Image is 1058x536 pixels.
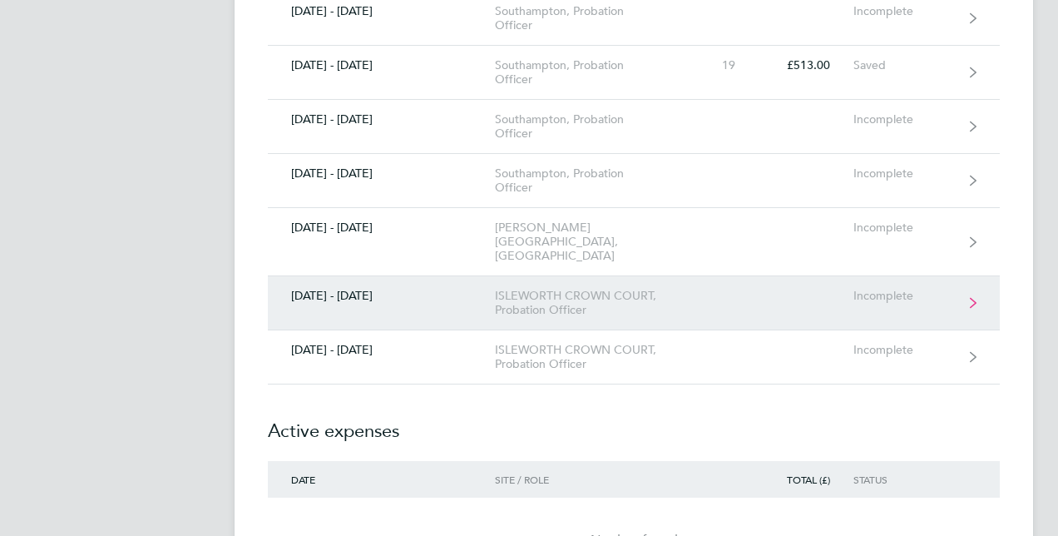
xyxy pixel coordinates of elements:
[268,46,1000,100] a: [DATE] - [DATE]Southampton, Probation Officer19£513.00Saved
[495,343,685,371] div: ISLEWORTH CROWN COURT, Probation Officer
[853,474,956,485] div: Status
[268,208,1000,276] a: [DATE] - [DATE][PERSON_NAME][GEOGRAPHIC_DATA], [GEOGRAPHIC_DATA]Incomplete
[853,58,956,72] div: Saved
[853,4,956,18] div: Incomplete
[853,166,956,181] div: Incomplete
[853,112,956,127] div: Incomplete
[853,343,956,357] div: Incomplete
[268,289,495,303] div: [DATE] - [DATE]
[268,474,495,485] div: Date
[759,474,853,485] div: Total (£)
[268,343,495,357] div: [DATE] - [DATE]
[268,330,1000,385] a: [DATE] - [DATE]ISLEWORTH CROWN COURT, Probation OfficerIncomplete
[495,58,685,87] div: Southampton, Probation Officer
[853,289,956,303] div: Incomplete
[495,474,685,485] div: Site / Role
[268,112,495,127] div: [DATE] - [DATE]
[268,385,1000,461] h2: Active expenses
[268,100,1000,154] a: [DATE] - [DATE]Southampton, Probation OfficerIncomplete
[495,166,685,195] div: Southampton, Probation Officer
[268,58,495,72] div: [DATE] - [DATE]
[268,276,1000,330] a: [DATE] - [DATE]ISLEWORTH CROWN COURT, Probation OfficerIncomplete
[268,166,495,181] div: [DATE] - [DATE]
[268,4,495,18] div: [DATE] - [DATE]
[853,221,956,235] div: Incomplete
[495,112,685,141] div: Southampton, Probation Officer
[268,221,495,235] div: [DATE] - [DATE]
[495,289,685,317] div: ISLEWORTH CROWN COURT, Probation Officer
[495,4,685,32] div: Southampton, Probation Officer
[268,154,1000,208] a: [DATE] - [DATE]Southampton, Probation OfficerIncomplete
[685,58,759,72] div: 19
[759,58,853,72] div: £513.00
[495,221,685,263] div: [PERSON_NAME][GEOGRAPHIC_DATA], [GEOGRAPHIC_DATA]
